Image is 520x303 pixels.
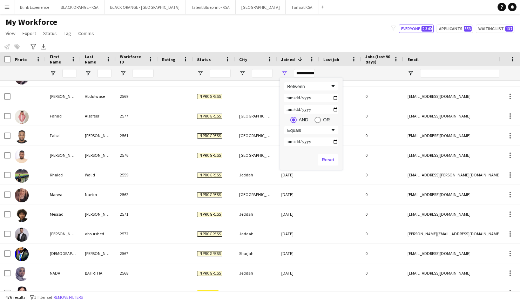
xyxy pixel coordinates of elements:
[277,165,319,184] div: [DATE]
[81,106,116,126] div: Alsafeer
[361,106,403,126] div: 0
[20,29,39,38] a: Export
[210,69,231,78] input: Status Filter Input
[22,30,36,36] span: Export
[81,87,116,106] div: Abdulwase
[197,133,222,139] span: In progress
[464,26,472,32] span: 353
[235,185,277,204] div: [GEOGRAPHIC_DATA]
[197,153,222,158] span: In progress
[361,87,403,106] div: 0
[235,263,277,283] div: Jeddah
[52,294,84,301] button: Remove filters
[197,271,222,276] span: In progress
[62,69,76,78] input: First Name Filter Input
[46,283,81,302] div: Neama
[61,29,74,38] a: Tag
[318,154,338,166] button: Reset
[197,251,222,256] span: In progress
[15,287,29,301] img: Neama Sabur
[46,165,81,184] div: Khaled
[81,224,116,243] div: abourshed
[104,0,185,14] button: BLACK ORANGE - [GEOGRAPHIC_DATA]
[286,0,318,14] button: Tarfaat KSA
[64,30,71,36] span: Tag
[361,204,403,224] div: 0
[81,165,116,184] div: Walid
[399,25,434,33] button: Everyone2,340
[277,106,319,126] div: [DATE]
[284,82,338,90] div: Filtering operator
[120,70,126,76] button: Open Filter Menu
[476,25,514,33] button: Waiting list137
[281,70,288,76] button: Open Filter Menu
[437,25,473,33] button: Applicants353
[116,283,158,302] div: 2566
[116,224,158,243] div: 2572
[361,263,403,283] div: 0
[284,94,338,102] input: Filter Value
[277,185,319,204] div: [DATE]
[15,129,29,143] img: Faisal Ibrahim
[85,70,91,76] button: Open Filter Menu
[46,244,81,263] div: [DEMOGRAPHIC_DATA]
[239,70,245,76] button: Open Filter Menu
[277,204,319,224] div: [DATE]
[323,57,339,62] span: Last job
[116,146,158,165] div: 2576
[299,117,308,122] div: AND
[81,283,116,302] div: Sabur
[277,87,319,106] div: [DATE]
[197,57,211,62] span: Status
[185,0,236,14] button: Talent Blueprint - KSA
[78,30,94,36] span: Comms
[197,114,222,119] span: In progress
[407,70,414,76] button: Open Filter Menu
[14,0,55,14] button: Blink Experience
[361,165,403,184] div: 0
[277,244,319,263] div: [DATE]
[277,224,319,243] div: [DATE]
[15,247,29,261] img: Muhammad Fayaz
[46,106,81,126] div: Fahad
[46,87,81,106] div: [PERSON_NAME]
[85,54,103,65] span: Last Name
[281,57,295,62] span: Joined
[284,105,338,114] input: Filter Value
[284,126,338,134] div: Filtering operator
[81,185,116,204] div: Naeim
[294,69,315,78] input: Date Filter Input
[239,57,247,62] span: City
[15,149,29,163] img: Ibrahim Tarig
[50,70,56,76] button: Open Filter Menu
[277,126,319,145] div: [DATE]
[116,87,158,106] div: 2569
[277,263,319,283] div: [DATE]
[235,224,277,243] div: Jadaah
[46,146,81,165] div: [PERSON_NAME]
[81,126,116,145] div: [PERSON_NAME]
[287,128,330,133] div: Equals
[116,204,158,224] div: 2571
[46,263,81,283] div: NADA
[46,204,81,224] div: Messad
[116,126,158,145] div: 2561
[235,106,277,126] div: [GEOGRAPHIC_DATA]
[197,70,203,76] button: Open Filter Menu
[361,283,403,302] div: 0
[197,94,222,99] span: In progress
[361,126,403,145] div: 0
[15,110,29,124] img: Fahad Alsafeer
[81,204,116,224] div: [PERSON_NAME]
[81,244,116,263] div: [PERSON_NAME]
[46,224,81,243] div: [PERSON_NAME]
[15,169,29,183] img: Khaled Walid
[197,173,222,178] span: In progress
[116,244,158,263] div: 2567
[50,54,68,65] span: First Name
[15,57,27,62] span: Photo
[505,26,513,32] span: 137
[15,188,29,202] img: Marwa Naeim
[421,26,432,32] span: 2,340
[116,185,158,204] div: 2562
